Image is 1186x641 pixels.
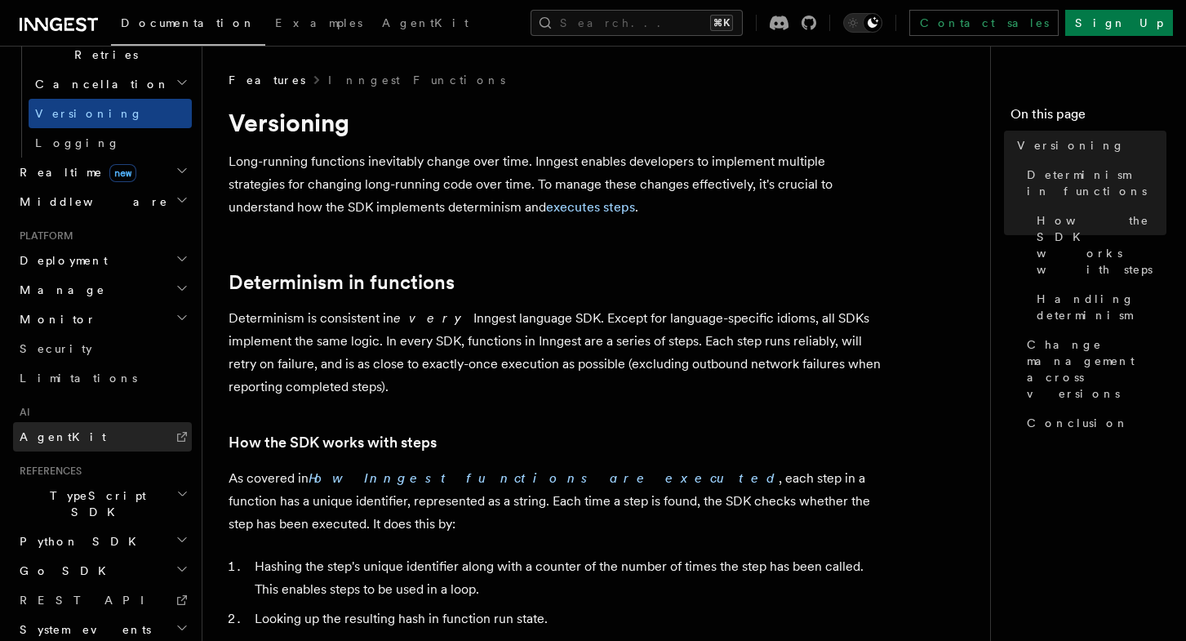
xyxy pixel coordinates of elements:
[229,307,882,398] p: Determinism is consistent in Inngest language SDK. Except for language-specific idioms, all SDKs ...
[13,585,192,615] a: REST API
[13,311,96,327] span: Monitor
[382,16,469,29] span: AgentKit
[35,107,143,120] span: Versioning
[372,5,478,44] a: AgentKit
[275,16,362,29] span: Examples
[13,621,151,638] span: System events
[909,10,1059,36] a: Contact sales
[20,342,92,355] span: Security
[229,467,882,536] p: As covered in , each step in a function has a unique identifier, represented as a string. Each ti...
[29,76,170,92] span: Cancellation
[13,305,192,334] button: Monitor
[13,246,192,275] button: Deployment
[546,199,635,215] a: executes steps
[29,128,192,158] a: Logging
[13,556,192,585] button: Go SDK
[1030,284,1166,330] a: Handling determinism
[29,69,192,99] button: Cancellation
[20,372,137,385] span: Limitations
[250,555,882,601] li: Hashing the step's unique identifier along with a counter of the number of times the step has bee...
[1065,10,1173,36] a: Sign Up
[29,24,192,69] button: Errors & Retries
[111,5,265,46] a: Documentation
[1011,131,1166,160] a: Versioning
[13,158,192,187] button: Realtimenew
[13,487,176,520] span: TypeScript SDK
[1027,167,1166,199] span: Determinism in functions
[13,563,116,579] span: Go SDK
[843,13,882,33] button: Toggle dark mode
[229,108,882,137] h1: Versioning
[1027,415,1129,431] span: Conclusion
[229,271,455,294] a: Determinism in functions
[710,15,733,31] kbd: ⌘K
[229,150,882,219] p: Long-running functions inevitably change over time. Inngest enables developers to implement multi...
[1020,160,1166,206] a: Determinism in functions
[1020,330,1166,408] a: Change management across versions
[1030,206,1166,284] a: How the SDK works with steps
[20,430,106,443] span: AgentKit
[13,527,192,556] button: Python SDK
[229,431,437,454] a: How the SDK works with steps
[13,422,192,452] a: AgentKit
[1037,212,1166,278] span: How the SDK works with steps
[1027,336,1166,402] span: Change management across versions
[1037,291,1166,323] span: Handling determinism
[35,136,120,149] span: Logging
[393,310,473,326] em: every
[265,5,372,44] a: Examples
[29,30,177,63] span: Errors & Retries
[13,334,192,363] a: Security
[13,533,146,550] span: Python SDK
[328,72,505,88] a: Inngest Functions
[13,252,108,269] span: Deployment
[13,275,192,305] button: Manage
[13,465,82,478] span: References
[13,229,73,243] span: Platform
[229,72,305,88] span: Features
[13,187,192,216] button: Middleware
[109,164,136,182] span: new
[13,282,105,298] span: Manage
[13,481,192,527] button: TypeScript SDK
[13,406,30,419] span: AI
[29,99,192,128] a: Versioning
[20,594,158,607] span: REST API
[13,164,136,180] span: Realtime
[1020,408,1166,438] a: Conclusion
[531,10,743,36] button: Search...⌘K
[13,363,192,393] a: Limitations
[1017,137,1125,154] span: Versioning
[1011,105,1166,131] h4: On this page
[13,194,168,210] span: Middleware
[309,470,779,486] a: How Inngest functions are executed
[121,16,255,29] span: Documentation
